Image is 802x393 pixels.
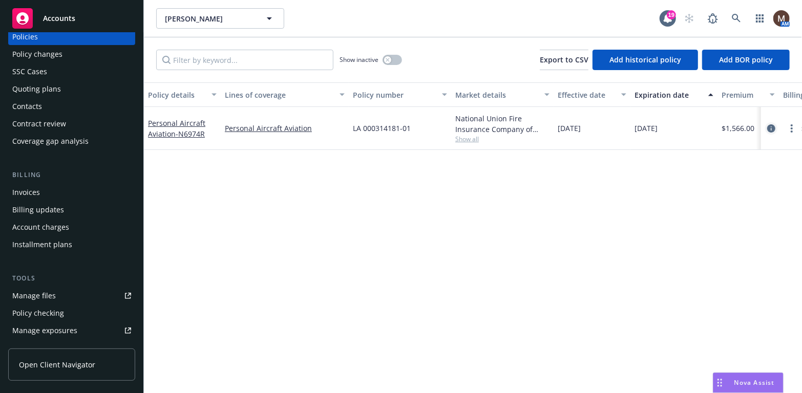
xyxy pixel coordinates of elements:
[225,123,345,134] a: Personal Aircraft Aviation
[773,10,790,27] img: photo
[12,236,72,253] div: Installment plans
[148,90,205,100] div: Policy details
[558,90,615,100] div: Effective date
[8,273,135,283] div: Tools
[8,288,135,304] a: Manage files
[679,8,700,29] a: Start snowing
[225,90,333,100] div: Lines of coverage
[713,373,784,393] button: Nova Assist
[455,135,550,143] span: Show all
[8,219,135,235] a: Account charges
[786,122,798,135] a: more
[12,322,77,339] div: Manage exposures
[554,82,630,107] button: Effective date
[8,116,135,132] a: Contract review
[19,359,95,370] span: Open Client Navigator
[12,98,42,115] div: Contacts
[8,170,135,180] div: Billing
[540,50,588,70] button: Export to CSV
[726,8,747,29] a: Search
[144,82,221,107] button: Policy details
[156,50,333,70] input: Filter by keyword...
[156,8,284,29] button: [PERSON_NAME]
[558,123,581,134] span: [DATE]
[455,90,538,100] div: Market details
[8,236,135,253] a: Installment plans
[8,202,135,218] a: Billing updates
[609,55,681,64] span: Add historical policy
[8,81,135,97] a: Quoting plans
[12,133,89,149] div: Coverage gap analysis
[719,55,773,64] span: Add BOR policy
[717,82,779,107] button: Premium
[8,46,135,62] a: Policy changes
[703,8,723,29] a: Report a Bug
[722,90,764,100] div: Premium
[8,322,135,339] a: Manage exposures
[12,219,69,235] div: Account charges
[713,373,726,392] div: Drag to move
[702,50,790,70] button: Add BOR policy
[750,8,770,29] a: Switch app
[12,81,61,97] div: Quoting plans
[8,133,135,149] a: Coverage gap analysis
[635,90,702,100] div: Expiration date
[8,29,135,45] a: Policies
[12,46,62,62] div: Policy changes
[451,82,554,107] button: Market details
[340,55,378,64] span: Show inactive
[8,184,135,201] a: Invoices
[455,113,550,135] div: National Union Fire Insurance Company of [GEOGRAPHIC_DATA], [GEOGRAPHIC_DATA], AIG
[635,123,658,134] span: [DATE]
[12,202,64,218] div: Billing updates
[43,14,75,23] span: Accounts
[12,288,56,304] div: Manage files
[8,63,135,80] a: SSC Cases
[148,118,205,139] a: Personal Aircraft Aviation
[734,378,775,387] span: Nova Assist
[12,340,79,356] div: Manage certificates
[353,90,436,100] div: Policy number
[765,122,777,135] a: circleInformation
[349,82,451,107] button: Policy number
[12,116,66,132] div: Contract review
[165,13,254,24] span: [PERSON_NAME]
[8,4,135,33] a: Accounts
[722,123,754,134] span: $1,566.00
[593,50,698,70] button: Add historical policy
[8,98,135,115] a: Contacts
[12,63,47,80] div: SSC Cases
[353,123,411,134] span: LA 000314181-01
[540,55,588,64] span: Export to CSV
[176,129,205,139] span: - N6974R
[8,305,135,321] a: Policy checking
[630,82,717,107] button: Expiration date
[12,305,64,321] div: Policy checking
[8,340,135,356] a: Manage certificates
[12,184,40,201] div: Invoices
[12,29,38,45] div: Policies
[221,82,349,107] button: Lines of coverage
[667,10,676,19] div: 19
